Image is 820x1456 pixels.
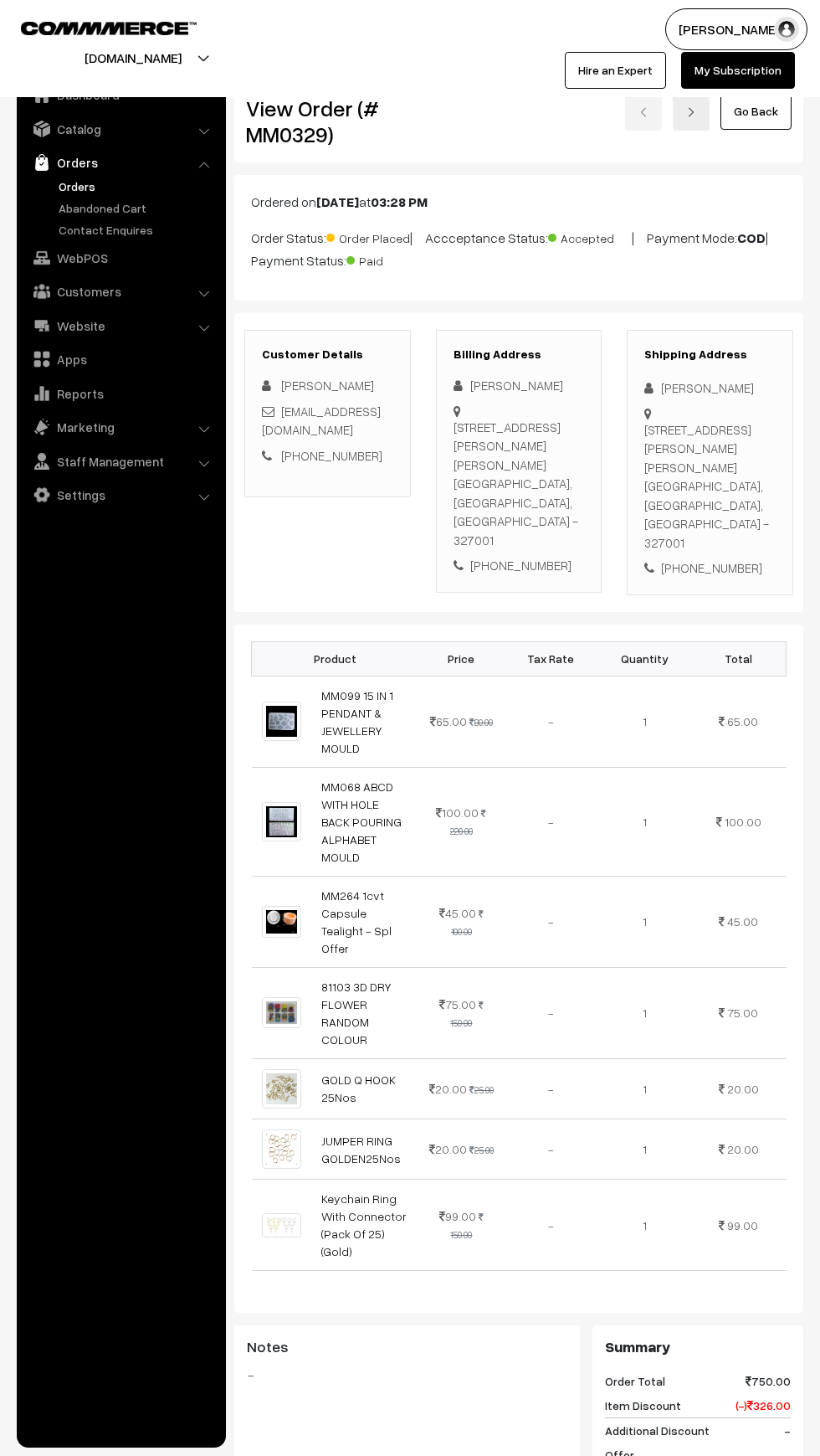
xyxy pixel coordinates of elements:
img: image.png [262,1213,301,1237]
img: 1727511515535-789406342.png [262,997,301,1028]
p: Ordered on at [251,192,787,212]
span: 75.00 [727,1006,758,1020]
b: [DATE] [316,193,359,210]
span: 1 [643,1082,647,1096]
h3: Notes [247,1338,567,1356]
span: 65.00 [727,714,758,728]
a: Staff Management [21,446,220,476]
td: - [504,1058,597,1119]
strike: 25.00 [469,1145,494,1155]
a: COMMMERCE [21,17,167,37]
a: Reports [21,378,220,409]
span: (-) 326.00 [735,1397,791,1414]
span: 1 [643,1142,647,1156]
h3: Summary [605,1338,791,1356]
b: 03:28 PM [371,193,428,210]
span: Additional Discount [605,1422,710,1439]
div: [STREET_ADDRESS][PERSON_NAME][PERSON_NAME] [GEOGRAPHIC_DATA], [GEOGRAPHIC_DATA], [GEOGRAPHIC_DATA... [644,420,776,553]
span: 75.00 [439,997,476,1011]
span: 20.00 [429,1142,467,1156]
span: 99.00 [727,1218,758,1232]
a: [EMAIL_ADDRESS][DOMAIN_NAME] [262,404,381,438]
img: 1701255726085-157766472.png [262,702,301,741]
div: [PHONE_NUMBER] [454,556,585,575]
td: - [504,967,597,1058]
img: 1700905423540-405987586.png [262,1129,301,1169]
strike: 100.00 [451,908,484,937]
strike: 25.00 [469,1084,494,1095]
a: Abandoned Cart [54,199,220,217]
span: 45.00 [727,914,758,929]
td: - [504,1119,597,1180]
strike: 80.00 [469,717,493,728]
blockquote: - [247,1365,567,1385]
img: user [774,17,799,42]
p: Order Status: | Accceptance Status: | Payment Mode: | Payment Status: [251,225,787,270]
span: Order Total [605,1372,665,1390]
a: GOLD Q HOOK 25Nos [321,1073,396,1104]
span: Accepted [548,225,632,247]
a: MM264 1cvt Capsule Tealight - Spl Offer [321,888,392,955]
span: 20.00 [727,1082,759,1096]
b: COD [737,229,766,246]
a: My Subscription [681,52,795,89]
a: Customers [21,276,220,306]
th: Product [252,641,419,676]
td: - [504,876,597,967]
span: 20.00 [727,1142,759,1156]
span: Paid [346,248,430,270]
a: WebPOS [21,243,220,273]
span: [PERSON_NAME] [281,378,374,393]
a: [PHONE_NUMBER] [281,448,382,463]
a: Catalog [21,114,220,144]
span: 45.00 [439,906,476,920]
a: Marketing [21,412,220,442]
span: 1 [643,1218,647,1232]
span: 20.00 [429,1082,467,1096]
img: 1701255721516-794111181.png [262,802,301,841]
div: [PERSON_NAME] [454,376,585,395]
div: [PHONE_NUMBER] [644,558,776,578]
a: 81103 3D DRY FLOWER RANDOM COLOUR [321,980,392,1047]
h3: Billing Address [454,347,585,362]
button: [PERSON_NAME]… [665,8,807,50]
th: Price [419,641,504,676]
div: [PERSON_NAME] [644,378,776,398]
span: Order Placed [326,225,410,247]
span: Item Discount [605,1397,681,1414]
h3: Customer Details [262,347,393,362]
span: 65.00 [430,714,467,728]
a: MM099 15 IN 1 PENDANT & JEWELLERY MOULD [321,688,393,755]
td: - [504,676,597,767]
span: - [784,1422,791,1439]
a: MM068 ABCD WITH HOLE BACK POURING ALPHABET MOULD [321,779,402,864]
span: 99.00 [439,1209,476,1223]
th: Tax Rate [504,641,597,676]
span: 1 [643,1006,647,1020]
a: Apps [21,344,220,374]
strike: 150.00 [450,1000,484,1028]
span: 100.00 [725,815,761,829]
a: Website [21,311,220,341]
button: [DOMAIN_NAME] [26,37,240,79]
a: JUMPER RING GOLDEN25Nos [321,1134,401,1165]
span: 1 [643,714,647,728]
img: 1700895576407-482419692.png [262,1069,301,1109]
h2: View Order (# MM0329) [246,95,411,147]
div: [STREET_ADDRESS][PERSON_NAME][PERSON_NAME] [GEOGRAPHIC_DATA], [GEOGRAPHIC_DATA], [GEOGRAPHIC_DATA... [454,418,585,550]
a: Keychain Ring With Connector (Pack Of 25) (Gold) [321,1191,407,1258]
a: Contact Enquires [54,221,220,239]
h3: Shipping Address [644,347,776,362]
th: Quantity [597,641,691,676]
td: - [504,767,597,876]
span: 1 [643,914,647,929]
span: 100.00 [436,805,479,820]
a: Settings [21,480,220,510]
a: Orders [54,177,220,195]
th: Total [691,641,786,676]
span: 750.00 [746,1372,791,1390]
a: Hire an Expert [565,52,666,89]
span: 1 [643,815,647,829]
img: right-arrow.png [686,107,696,117]
a: Go Back [720,93,792,130]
